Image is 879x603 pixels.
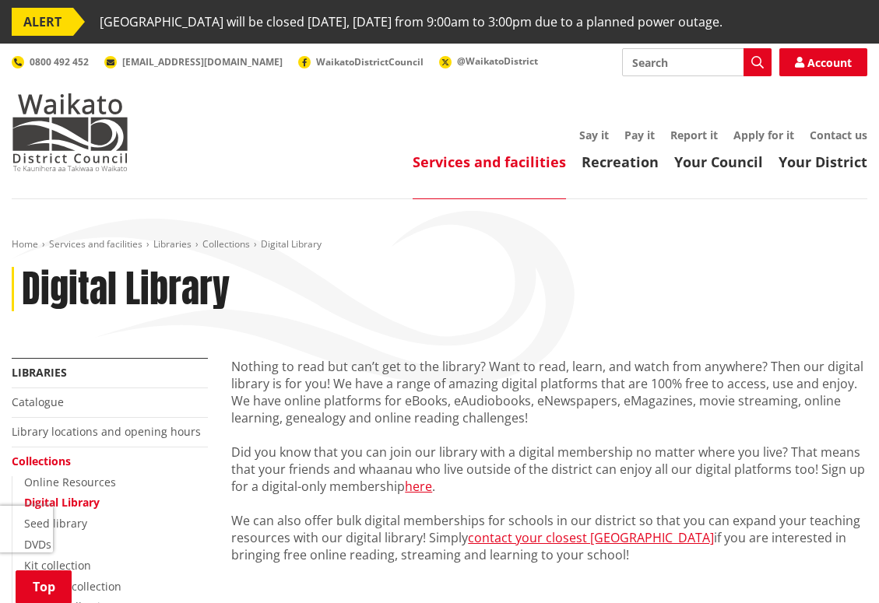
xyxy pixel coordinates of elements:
a: [EMAIL_ADDRESS][DOMAIN_NAME] [104,55,283,68]
a: Your District [779,153,867,171]
h1: Digital Library [22,267,230,312]
p: Did you know that you can join our library with a digital membership no matter where you live? Th... [231,443,867,495]
a: @WaikatoDistrict [439,54,538,68]
nav: breadcrumb [12,238,867,251]
a: Services and facilities [49,237,142,251]
a: Say it [579,128,609,142]
a: Top [16,570,72,603]
a: Pay it [624,128,655,142]
a: Seed library [24,516,87,531]
span: [EMAIL_ADDRESS][DOMAIN_NAME] [122,55,283,68]
span: [GEOGRAPHIC_DATA] will be closed [DATE], [DATE] from 9:00am to 3:00pm due to a planned power outage. [100,8,723,36]
span: ALERT [12,8,73,36]
img: Waikato District Council - Te Kaunihera aa Takiwaa o Waikato [12,93,128,171]
a: contact your closest [GEOGRAPHIC_DATA] [468,529,714,546]
input: Search input [622,48,772,76]
a: here [405,478,432,495]
a: Apply for it [733,128,794,142]
span: @WaikatoDistrict [457,54,538,68]
a: Services and facilities [413,153,566,171]
a: Digital Library [24,495,100,510]
a: Catalogue [12,394,64,409]
a: Libraries [153,237,192,251]
a: Your Council [674,153,763,171]
a: Online Resources [24,475,116,489]
a: Libraries [12,365,67,380]
a: Recreation [582,153,659,171]
a: WaikatoDistrictCouncil [298,55,424,68]
span: Digital Library [261,237,322,251]
span: WaikatoDistrictCouncil [316,55,424,68]
a: 0800 492 452 [12,55,89,68]
a: Account [779,48,867,76]
a: Library locations and opening hours [12,424,201,439]
p: Nothing to read but can’t get to the library? Want to read, learn, and watch from anywhere? Then ... [231,358,867,426]
a: Contact us [810,128,867,142]
a: Heritage collection [24,579,121,594]
span: 0800 492 452 [30,55,89,68]
a: Kit collection [24,558,91,573]
a: Collections [202,237,250,251]
a: Report it [670,128,718,142]
a: Home [12,237,38,251]
p: We can also offer bulk digital memberships for schools in our district so that you can expand you... [231,512,867,563]
a: Collections [12,454,71,468]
